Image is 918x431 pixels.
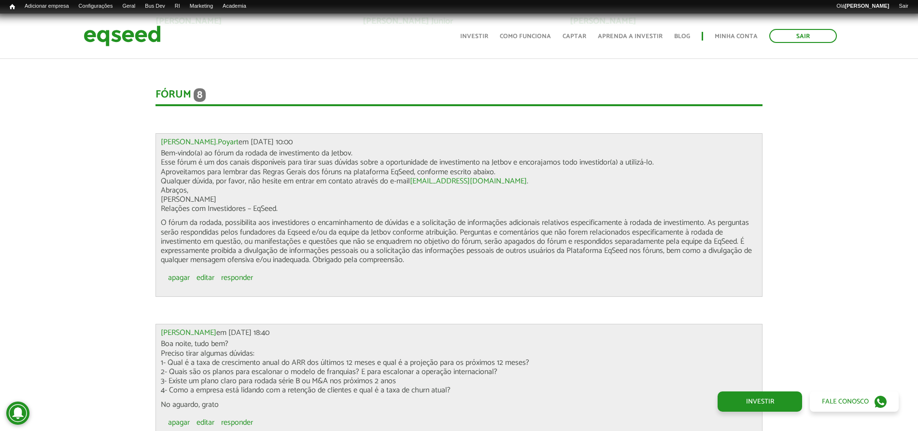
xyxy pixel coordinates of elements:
[84,23,161,49] img: EqSeed
[194,88,206,102] span: 8
[10,3,15,10] span: Início
[168,274,190,282] a: apagar
[221,419,253,427] a: responder
[168,419,190,427] a: apagar
[20,2,74,10] a: Adicionar empresa
[170,2,185,10] a: RI
[197,274,214,282] a: editar
[5,2,20,12] a: Início
[221,274,253,282] a: responder
[845,3,889,9] strong: [PERSON_NAME]
[161,339,757,395] p: Boa noite, tudo bem? Preciso tirar algumas dúvidas: 1- Qual é a taxa de crescimento anual do ARR ...
[161,218,757,264] p: O fórum da rodada, possibilita aos investidores o encaminhamento de dúvidas e a solicitação de in...
[718,391,802,412] a: Investir
[410,178,527,185] a: [EMAIL_ADDRESS][DOMAIN_NAME]
[155,88,763,106] div: Fórum
[894,2,913,10] a: Sair
[161,139,239,146] a: [PERSON_NAME].Poyart
[161,400,757,409] p: No aguardo, grato
[769,29,837,43] a: Sair
[161,149,757,213] p: Bem-vindo(a) ao fórum da rodada de investimento da Jetbov. Esse fórum é um dos canais disponíveis...
[810,391,899,412] a: Fale conosco
[185,2,218,10] a: Marketing
[161,326,269,339] span: em [DATE] 18:40
[674,33,690,40] a: Blog
[140,2,170,10] a: Bus Dev
[460,33,488,40] a: Investir
[500,33,551,40] a: Como funciona
[197,419,214,427] a: editar
[598,33,663,40] a: Aprenda a investir
[117,2,140,10] a: Geral
[161,136,293,149] span: em [DATE] 10:00
[563,33,586,40] a: Captar
[161,329,216,337] a: [PERSON_NAME]
[74,2,118,10] a: Configurações
[715,33,758,40] a: Minha conta
[218,2,251,10] a: Academia
[832,2,894,10] a: Olá[PERSON_NAME]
